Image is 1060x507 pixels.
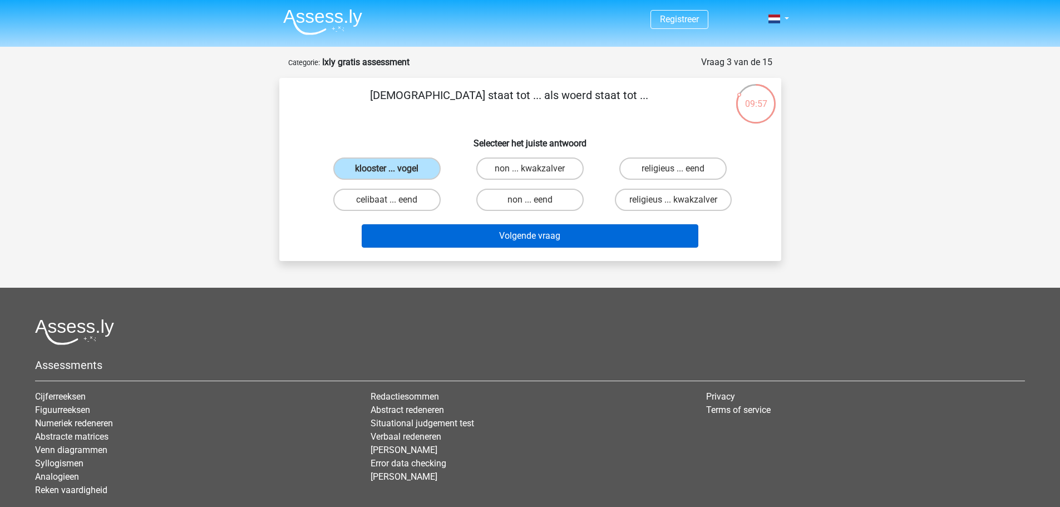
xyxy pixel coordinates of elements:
small: Categorie: [288,58,320,67]
a: Terms of service [706,405,771,415]
a: Venn diagrammen [35,445,107,455]
a: Cijferreeksen [35,391,86,402]
img: Assessly [283,9,362,35]
label: non ... kwakzalver [476,157,584,180]
button: Volgende vraag [362,224,698,248]
label: religieus ... eend [619,157,727,180]
label: celibaat ... eend [333,189,441,211]
div: 09:57 [735,83,777,111]
label: non ... eend [476,189,584,211]
a: Syllogismen [35,458,83,469]
a: Situational judgement test [371,418,474,429]
a: Numeriek redeneren [35,418,113,429]
p: [DEMOGRAPHIC_DATA] staat tot ... als woerd staat tot ... [297,87,722,120]
a: Registreer [660,14,699,24]
a: [PERSON_NAME] [371,445,437,455]
img: Assessly logo [35,319,114,345]
a: Reken vaardigheid [35,485,107,495]
h6: Selecteer het juiste antwoord [297,129,763,149]
strong: Ixly gratis assessment [322,57,410,67]
a: Redactiesommen [371,391,439,402]
a: Figuurreeksen [35,405,90,415]
a: Abstract redeneren [371,405,444,415]
a: Abstracte matrices [35,431,109,442]
a: Error data checking [371,458,446,469]
a: Privacy [706,391,735,402]
div: Vraag 3 van de 15 [701,56,772,69]
label: klooster ... vogel [333,157,441,180]
h5: Assessments [35,358,1025,372]
a: Analogieen [35,471,79,482]
a: Verbaal redeneren [371,431,441,442]
label: religieus ... kwakzalver [615,189,732,211]
a: [PERSON_NAME] [371,471,437,482]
